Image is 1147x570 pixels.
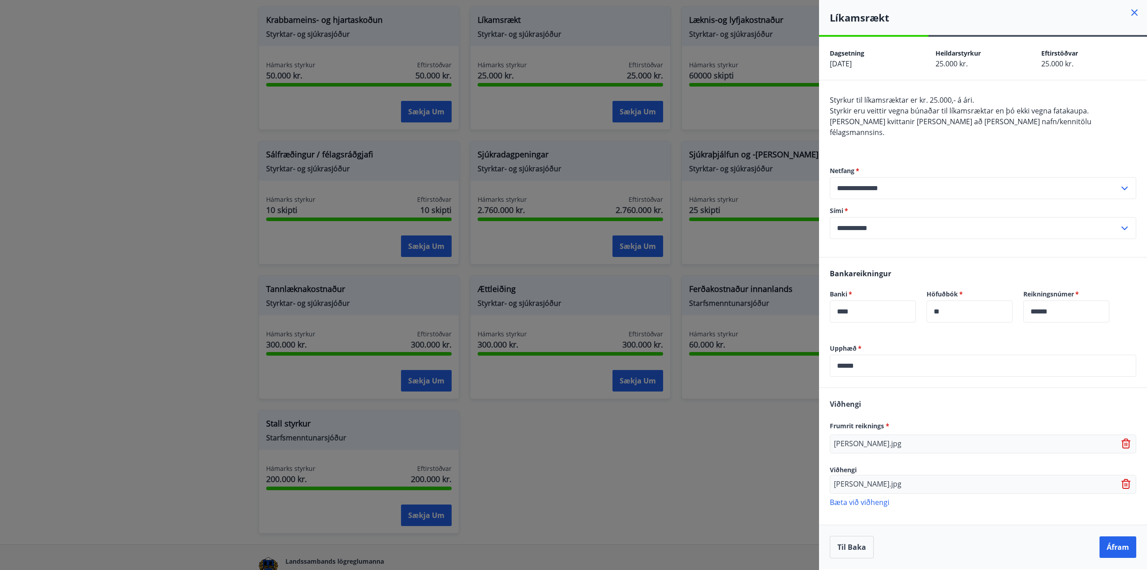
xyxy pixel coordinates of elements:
[830,95,974,105] span: Styrkur til líkamsræktar er kr. 25.000,- á ári.
[1023,290,1109,299] label: Reikningsnúmer
[936,59,968,69] span: 25.000 kr.
[936,49,981,57] span: Heildarstyrkur
[830,117,1091,137] span: [PERSON_NAME] kvittanir [PERSON_NAME] að [PERSON_NAME] nafn/kennitölu félagsmannsins.
[830,536,874,558] button: Til baka
[830,49,864,57] span: Dagsetning
[830,497,1136,506] p: Bæta við viðhengi
[830,355,1136,377] div: Upphæð
[830,422,889,430] span: Frumrit reiknings
[1041,49,1078,57] span: Eftirstöðvar
[830,59,852,69] span: [DATE]
[830,166,1136,175] label: Netfang
[830,206,1136,215] label: Sími
[830,11,1147,24] h4: Líkamsrækt
[834,479,901,490] p: [PERSON_NAME].jpg
[830,269,891,278] span: Bankareikningur
[830,466,857,474] span: Viðhengi
[1100,536,1136,558] button: Áfram
[830,344,1136,353] label: Upphæð
[1041,59,1074,69] span: 25.000 kr.
[927,290,1013,299] label: Höfuðbók
[834,439,901,449] p: [PERSON_NAME].jpg
[830,290,916,299] label: Banki
[830,399,861,409] span: Viðhengi
[830,106,1089,116] span: Styrkir eru veittir vegna búnaðar til líkamsræktar en þó ekki vegna fatakaupa.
